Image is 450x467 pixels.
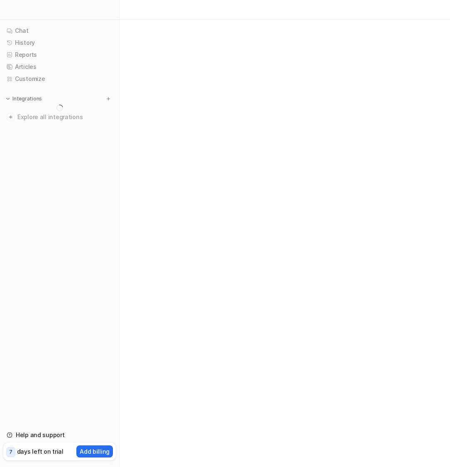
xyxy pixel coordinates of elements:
p: Add billing [80,447,110,456]
span: Explore all integrations [17,110,112,124]
p: 7 [9,448,12,456]
p: Integrations [12,95,42,102]
p: days left on trial [17,447,64,456]
a: History [3,37,116,49]
button: Add billing [76,445,113,457]
a: Explore all integrations [3,111,116,123]
img: menu_add.svg [105,96,111,102]
a: Customize [3,73,116,85]
a: Reports [3,49,116,61]
a: Help and support [3,429,116,441]
a: Chat [3,25,116,37]
button: Integrations [3,95,44,103]
a: Articles [3,61,116,73]
img: explore all integrations [7,113,15,121]
img: expand menu [5,96,11,102]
